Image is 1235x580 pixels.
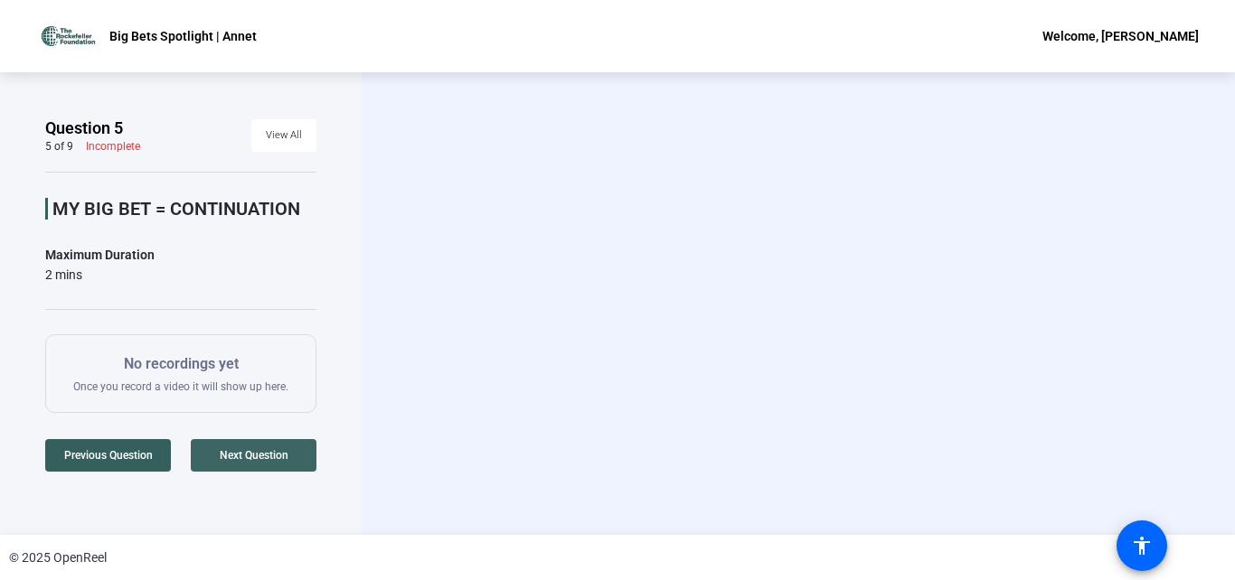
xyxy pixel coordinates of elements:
[251,119,316,152] button: View All
[52,198,316,220] p: MY BIG BET = CONTINUATION
[191,439,316,472] button: Next Question
[73,353,288,394] div: Once you record a video it will show up here.
[73,353,288,375] p: No recordings yet
[45,139,73,154] div: 5 of 9
[86,139,140,154] div: Incomplete
[45,244,155,266] div: Maximum Duration
[109,25,257,47] p: Big Bets Spotlight | Annet
[220,449,288,462] span: Next Question
[9,548,107,567] div: © 2025 OpenReel
[45,266,155,284] div: 2 mins
[266,122,302,149] span: View All
[64,449,153,462] span: Previous Question
[45,439,171,472] button: Previous Question
[45,117,123,139] span: Question 5
[36,18,100,54] img: OpenReel logo
[1042,25,1199,47] div: Welcome, [PERSON_NAME]
[1131,535,1153,557] mat-icon: accessibility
